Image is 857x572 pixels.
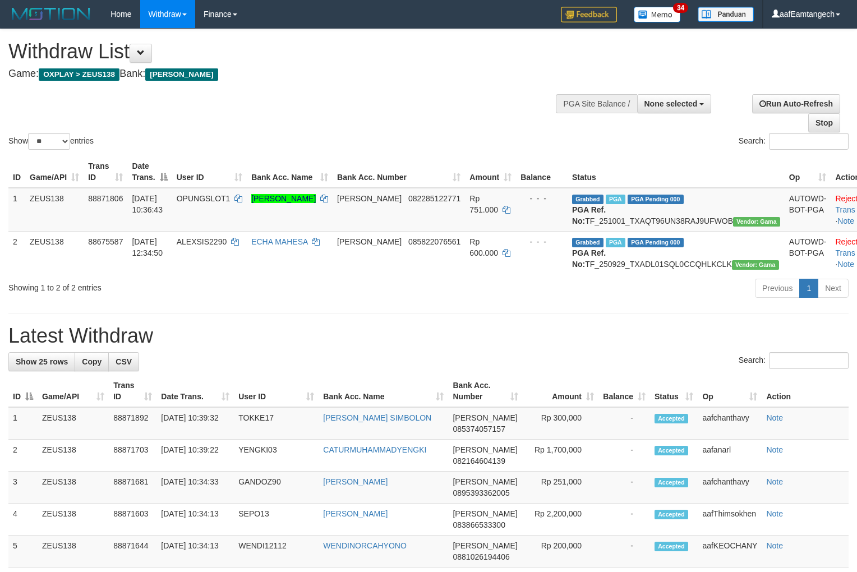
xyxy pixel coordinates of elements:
[650,375,698,407] th: Status: activate to sort column ascending
[8,504,38,536] td: 4
[469,194,498,214] span: Rp 751.000
[698,504,762,536] td: aafThimsokhen
[655,510,688,519] span: Accepted
[38,536,109,568] td: ZEUS138
[251,194,316,203] a: [PERSON_NAME]
[628,238,684,247] span: PGA Pending
[8,278,349,293] div: Showing 1 to 2 of 2 entries
[247,156,333,188] th: Bank Acc. Name: activate to sort column ascending
[38,440,109,472] td: ZEUS138
[523,536,598,568] td: Rp 200,000
[109,407,156,440] td: 88871892
[8,40,560,63] h1: Withdraw List
[523,504,598,536] td: Rp 2,200,000
[598,375,650,407] th: Balance: activate to sort column ascending
[752,94,840,113] a: Run Auto-Refresh
[572,238,603,247] span: Grabbed
[523,407,598,440] td: Rp 300,000
[25,231,84,274] td: ZEUS138
[523,440,598,472] td: Rp 1,700,000
[39,68,119,81] span: OXPLAY > ZEUS138
[598,407,650,440] td: -
[8,188,25,232] td: 1
[520,193,563,204] div: - - -
[769,133,849,150] input: Search:
[234,536,319,568] td: WENDI12112
[8,6,94,22] img: MOTION_logo.png
[598,472,650,504] td: -
[28,133,70,150] select: Showentries
[8,352,75,371] a: Show 25 rows
[8,231,25,274] td: 2
[8,472,38,504] td: 3
[8,375,38,407] th: ID: activate to sort column descending
[739,352,849,369] label: Search:
[453,520,505,529] span: Copy 083866533300 to clipboard
[556,94,637,113] div: PGA Site Balance /
[520,236,563,247] div: - - -
[766,477,783,486] a: Note
[655,446,688,455] span: Accepted
[453,413,517,422] span: [PERSON_NAME]
[453,509,517,518] span: [PERSON_NAME]
[732,260,779,270] span: Vendor URL: https://trx31.1velocity.biz
[82,357,102,366] span: Copy
[598,440,650,472] td: -
[453,477,517,486] span: [PERSON_NAME]
[108,352,139,371] a: CSV
[38,472,109,504] td: ZEUS138
[698,536,762,568] td: aafKEOCHANY
[156,440,234,472] td: [DATE] 10:39:22
[8,536,38,568] td: 5
[333,156,465,188] th: Bank Acc. Number: activate to sort column ascending
[38,407,109,440] td: ZEUS138
[109,504,156,536] td: 88871603
[739,133,849,150] label: Search:
[8,133,94,150] label: Show entries
[637,94,712,113] button: None selected
[785,188,831,232] td: AUTOWD-BOT-PGA
[8,68,560,80] h4: Game: Bank:
[109,440,156,472] td: 88871703
[323,413,431,422] a: [PERSON_NAME] SIMBOLON
[156,504,234,536] td: [DATE] 10:34:13
[8,325,849,347] h1: Latest Withdraw
[606,238,625,247] span: Marked by aafpengsreynich
[733,217,780,227] span: Vendor URL: https://trx31.1velocity.biz
[655,478,688,487] span: Accepted
[808,113,840,132] a: Stop
[8,407,38,440] td: 1
[568,188,785,232] td: TF_251001_TXAQT96UN38RAJ9UFWOB
[88,237,123,246] span: 88675587
[25,156,84,188] th: Game/API: activate to sort column ascending
[766,509,783,518] a: Note
[132,194,163,214] span: [DATE] 10:36:43
[234,504,319,536] td: SEPO13
[156,536,234,568] td: [DATE] 10:34:13
[762,375,849,407] th: Action
[785,156,831,188] th: Op: activate to sort column ascending
[837,260,854,269] a: Note
[766,541,783,550] a: Note
[234,440,319,472] td: YENGKI03
[453,541,517,550] span: [PERSON_NAME]
[523,375,598,407] th: Amount: activate to sort column ascending
[323,541,407,550] a: WENDINORCAHYONO
[568,156,785,188] th: Status
[109,375,156,407] th: Trans ID: activate to sort column ascending
[132,237,163,257] span: [DATE] 12:34:50
[655,414,688,423] span: Accepted
[453,488,509,497] span: Copy 0895393362005 to clipboard
[799,279,818,298] a: 1
[25,188,84,232] td: ZEUS138
[523,472,598,504] td: Rp 251,000
[453,456,505,465] span: Copy 082164604139 to clipboard
[234,375,319,407] th: User ID: activate to sort column ascending
[323,445,426,454] a: CATURMUHAMMADYENGKI
[323,509,388,518] a: [PERSON_NAME]
[644,99,698,108] span: None selected
[698,375,762,407] th: Op: activate to sort column ascending
[837,216,854,225] a: Note
[127,156,172,188] th: Date Trans.: activate to sort column descending
[453,425,505,433] span: Copy 085374057157 to clipboard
